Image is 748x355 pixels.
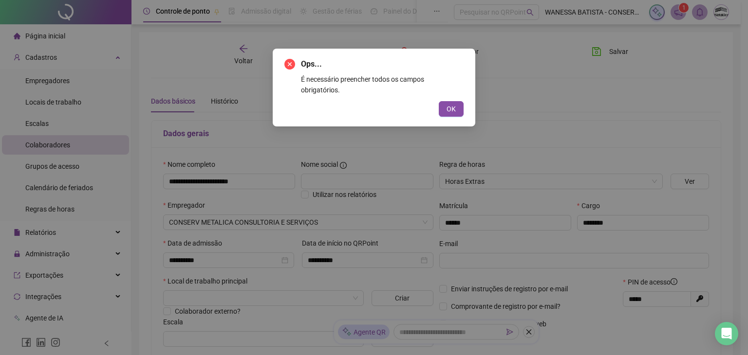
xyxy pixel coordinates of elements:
[447,104,456,114] span: OK
[284,59,295,70] span: close-circle
[439,101,464,117] button: OK
[715,322,738,345] div: Open Intercom Messenger
[301,75,424,94] span: É necessário preencher todos os campos obrigatórios.
[301,59,322,69] span: Ops...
